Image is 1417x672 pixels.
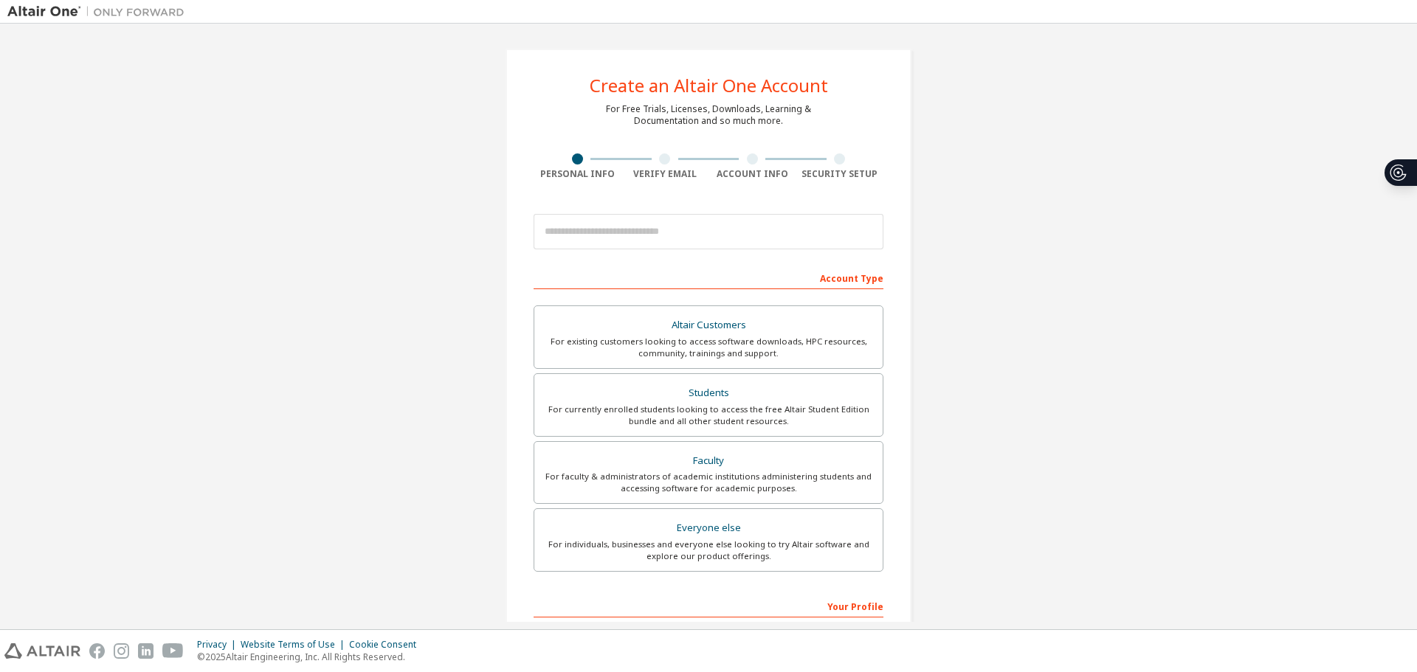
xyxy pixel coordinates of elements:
[534,594,883,617] div: Your Profile
[543,403,874,427] div: For currently enrolled students looking to access the free Altair Student Edition bundle and all ...
[796,168,884,180] div: Security Setup
[138,643,154,659] img: linkedin.svg
[7,4,192,19] img: Altair One
[543,518,874,538] div: Everyone else
[543,538,874,562] div: For individuals, businesses and everyone else looking to try Altair software and explore our prod...
[89,643,105,659] img: facebook.svg
[590,77,828,94] div: Create an Altair One Account
[543,451,874,471] div: Faculty
[349,639,425,651] div: Cookie Consent
[606,103,811,127] div: For Free Trials, Licenses, Downloads, Learning & Documentation and so much more.
[543,383,874,403] div: Students
[4,643,80,659] img: altair_logo.svg
[621,168,709,180] div: Verify Email
[114,643,129,659] img: instagram.svg
[162,643,184,659] img: youtube.svg
[197,639,241,651] div: Privacy
[543,315,874,336] div: Altair Customers
[241,639,349,651] div: Website Terms of Use
[534,266,883,289] div: Account Type
[543,471,874,494] div: For faculty & administrators of academic institutions administering students and accessing softwa...
[708,168,796,180] div: Account Info
[534,168,621,180] div: Personal Info
[197,651,425,663] p: © 2025 Altair Engineering, Inc. All Rights Reserved.
[543,336,874,359] div: For existing customers looking to access software downloads, HPC resources, community, trainings ...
